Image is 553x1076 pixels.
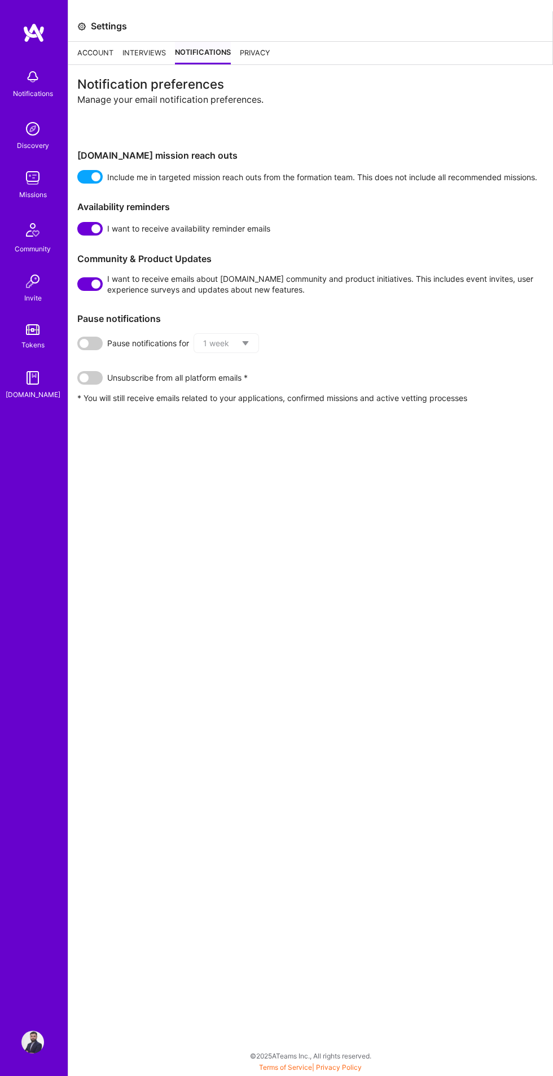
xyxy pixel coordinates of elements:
span: Include me in targeted mission reach outs from the formation team. This does not include all reco... [107,172,537,183]
span: Pause notifications for [107,338,189,349]
img: Community [19,216,46,243]
div: Settings [91,21,127,32]
a: Privacy Policy [316,1063,362,1071]
h3: Availability reminders [77,202,544,212]
i: icon Settings [77,22,86,31]
a: User Avatar [19,1031,47,1053]
img: Invite [21,270,44,293]
span: I want to receive emails about [DOMAIN_NAME] community and product initiatives. This includes eve... [107,273,544,295]
div: Notifications [13,88,53,99]
h3: Pause notifications [77,313,544,324]
p: * You will still receive emails related to your applications, confirmed missions and active vetti... [77,393,544,404]
a: Terms of Service [259,1063,312,1071]
div: Community [15,243,51,255]
img: discovery [21,117,44,140]
span: I want to receive availability reminder emails [107,223,270,234]
img: bell [21,66,44,88]
h3: Community & Product Updates [77,254,544,264]
img: teamwork [21,167,44,189]
div: Discovery [17,140,49,151]
img: tokens [26,324,39,335]
div: Manage your email notification preferences. [77,94,544,142]
span: | [259,1063,362,1071]
div: Tokens [21,339,45,351]
span: Unsubscribe from all platform emails * [107,372,248,384]
div: Account [77,42,113,64]
h3: [DOMAIN_NAME] mission reach outs [77,150,544,161]
div: Notifications [175,42,231,64]
div: Notification preferences [77,79,544,90]
div: [DOMAIN_NAME] [6,389,60,400]
div: © 2025 ATeams Inc., All rights reserved. [68,1042,553,1070]
div: Privacy [240,42,270,64]
img: guide book [21,367,44,389]
div: Missions [19,189,47,201]
img: User Avatar [21,1031,44,1053]
div: Interviews [122,42,166,64]
img: logo [23,23,45,43]
div: Invite [24,293,42,304]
